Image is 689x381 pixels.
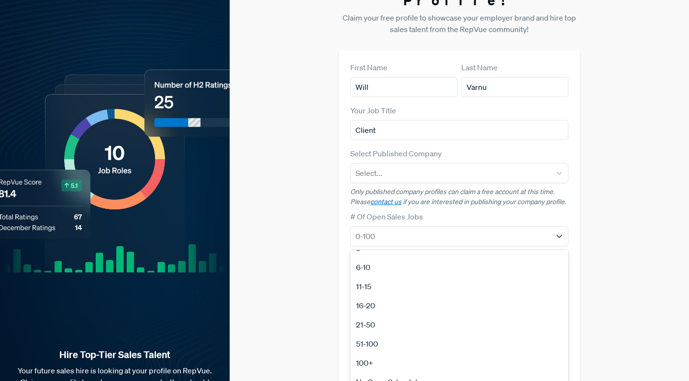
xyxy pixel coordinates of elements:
p: Only published company profiles can claim a free account at this time. Please if you are interest... [350,187,568,207]
div: 21-50 [350,315,568,334]
label: # Of Open Sales Jobs [350,211,423,222]
input: First Name [350,77,457,97]
input: Last Name [461,77,568,97]
div: 51-100 [350,334,568,353]
div: 100+ [350,353,568,372]
input: Title [350,120,568,140]
div: 16-20 [350,296,568,315]
a: contact us [370,197,401,206]
p: Claim your free profile to showcase your employer brand and hire top sales talent from the RepVue... [339,12,580,35]
div: 11-15 [350,277,568,296]
label: First Name [350,62,388,73]
label: Select Published Company [350,148,442,159]
label: Last Name [461,62,498,73]
strong: Hire Top-Tier Sales Talent [15,348,214,361]
div: 6-10 [350,258,568,277]
label: Your Job Title [350,105,396,116]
